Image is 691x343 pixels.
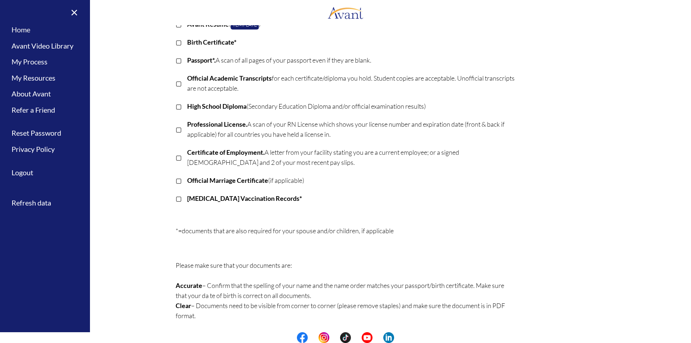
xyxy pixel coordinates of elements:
img: blank.png [329,332,340,343]
b: Clear [176,302,191,310]
b: Certificate of Employment. [187,148,265,156]
p: ▢ [176,124,182,134]
p: ▢ [176,101,182,111]
img: blank.png [351,332,362,343]
img: in.png [319,332,329,343]
img: blank.png [372,332,383,343]
p: (if applicable) [187,175,516,185]
p: ▢ [176,78,182,88]
b: Passport*. [187,56,216,64]
b: Birth Certificate* [187,38,236,46]
p: ▢ [176,55,182,65]
img: fb.png [297,332,308,343]
b: Professional License. [187,120,247,128]
p: A scan of your RN License which shows your license number and expiration date (front & back if ap... [187,119,516,139]
p: ▢ [176,37,182,47]
img: li.png [383,332,394,343]
b: [MEDICAL_DATA] Vaccination Records* [187,194,302,202]
img: logo.png [328,2,363,23]
b: High School Diploma [187,102,247,110]
b: Official Marriage Certificate [187,176,268,184]
p: for each certificate/diploma you hold. Student copies are acceptable. Unofficial transcripts are ... [187,73,516,93]
img: blank.png [308,332,319,343]
img: yt.png [362,332,372,343]
p: ▢ [176,152,182,162]
p: *=documents that are also required for your spouse and/or children, if applicable [176,226,516,256]
b: Official Academic Transcripts [187,74,272,82]
b: Accurate [176,281,202,289]
p: A scan of all pages of your passport even if they are blank. [187,55,516,65]
p: ▢ [176,193,182,203]
p: ▢ [176,175,182,185]
p: (Secondary Education Diploma and/or official examination results) [187,101,516,111]
img: tt.png [340,332,351,343]
p: A letter from your facility stating you are a current employee; or a signed [DEMOGRAPHIC_DATA] an... [187,147,516,167]
p: Please make sure that your documents are: – Confirm that the spelling of your name and the name o... [176,260,516,321]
